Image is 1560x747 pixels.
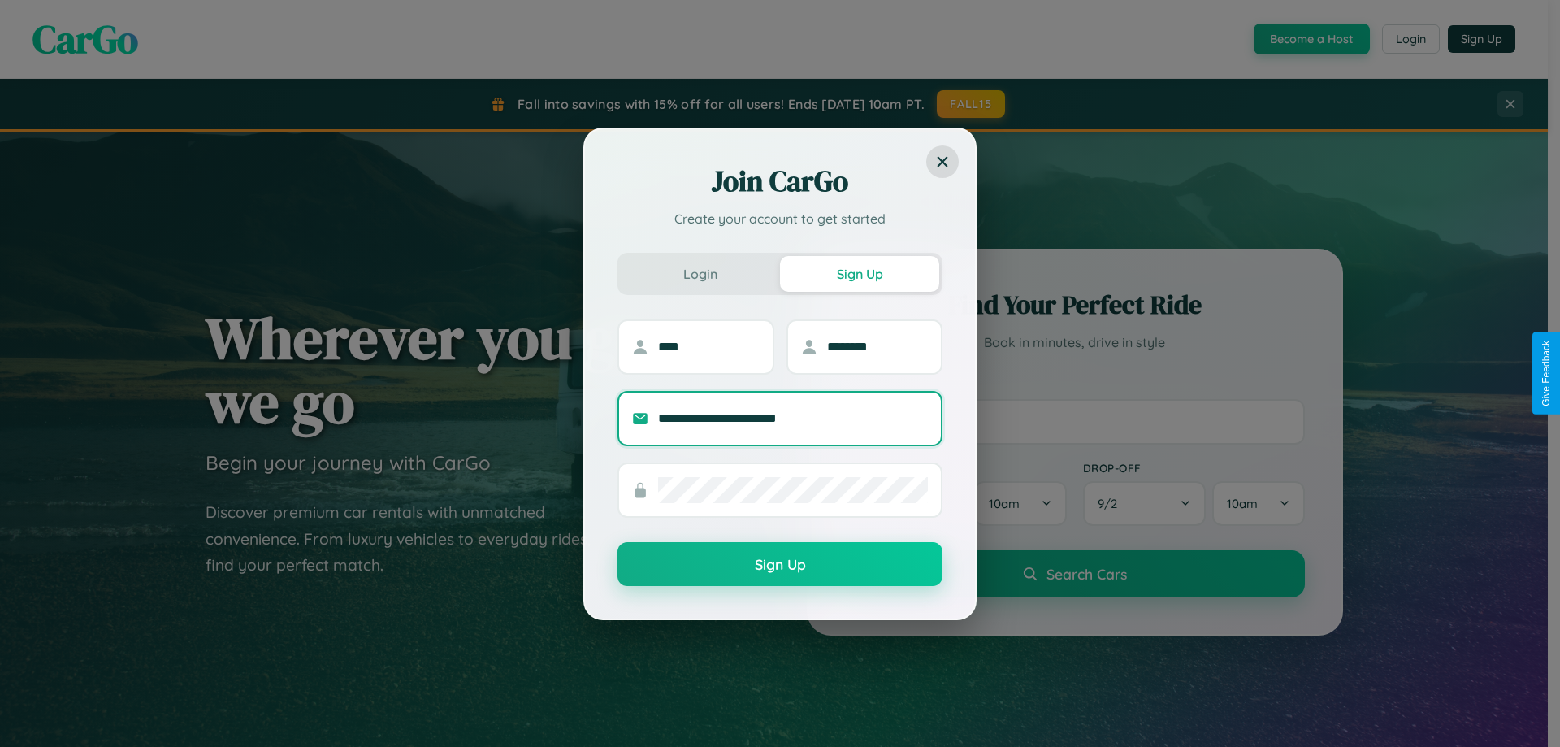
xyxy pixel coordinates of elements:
div: Give Feedback [1540,341,1552,406]
p: Create your account to get started [617,209,942,228]
button: Sign Up [780,256,939,292]
h2: Join CarGo [617,162,942,201]
button: Sign Up [617,542,942,586]
button: Login [621,256,780,292]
